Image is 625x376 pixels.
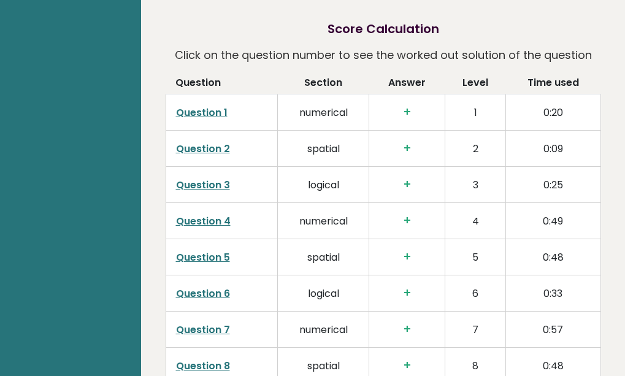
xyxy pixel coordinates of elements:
td: 7 [445,311,506,347]
a: Question 4 [176,214,231,228]
td: 5 [445,239,506,275]
h3: + [379,359,435,373]
td: 0:20 [505,94,600,130]
a: Question 3 [176,178,230,192]
td: logical [278,275,369,311]
td: 0:57 [505,311,600,347]
td: 0:49 [505,202,600,239]
h2: Score Calculation [328,20,439,38]
td: numerical [278,311,369,347]
td: 0:25 [505,166,600,202]
td: spatial [278,239,369,275]
h3: + [379,323,435,337]
td: 1 [445,94,506,130]
td: 0:33 [505,275,600,311]
a: Question 1 [176,106,228,120]
td: 0:09 [505,130,600,166]
th: Question [166,75,278,94]
a: Question 6 [176,286,230,301]
td: 0:48 [505,239,600,275]
h3: + [379,286,435,301]
h3: + [379,142,435,156]
a: Question 5 [176,250,230,264]
td: numerical [278,94,369,130]
th: Time used [505,75,600,94]
td: 2 [445,130,506,166]
td: logical [278,166,369,202]
h3: + [379,214,435,228]
a: Question 7 [176,323,230,337]
th: Section [278,75,369,94]
th: Answer [369,75,445,94]
p: Click on the question number to see the worked out solution of the question [175,44,592,66]
h3: + [379,106,435,120]
td: 4 [445,202,506,239]
td: spatial [278,130,369,166]
h3: + [379,250,435,264]
td: numerical [278,202,369,239]
td: 6 [445,275,506,311]
td: 3 [445,166,506,202]
a: Question 2 [176,142,230,156]
th: Level [445,75,506,94]
a: Question 8 [176,359,230,373]
h3: + [379,178,435,192]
